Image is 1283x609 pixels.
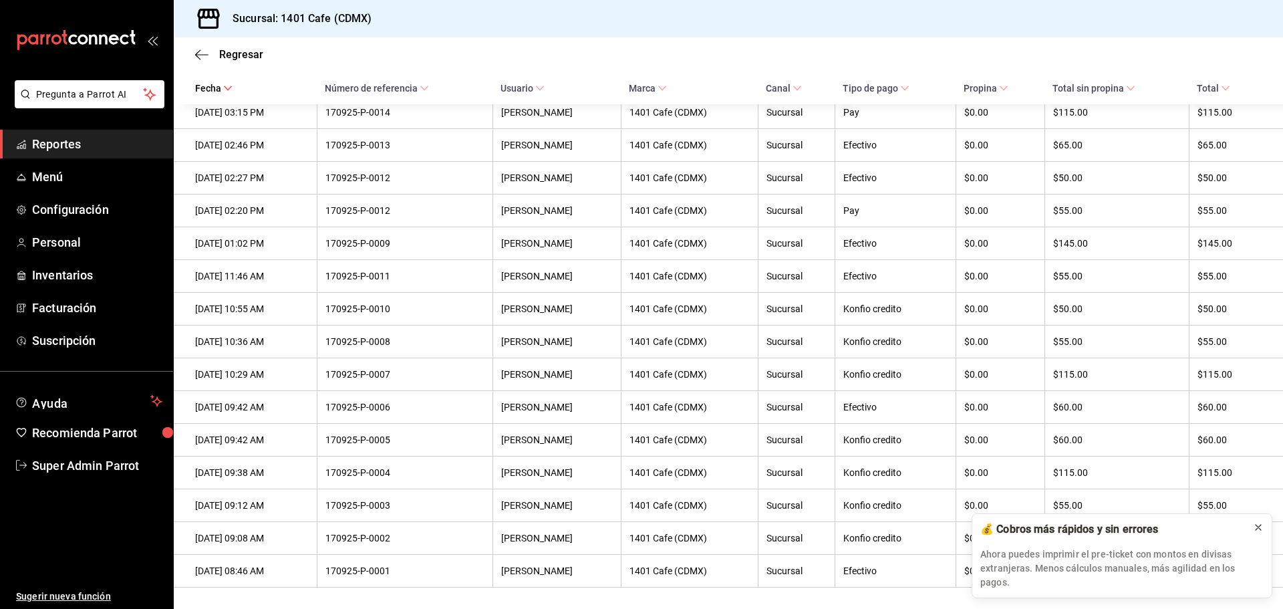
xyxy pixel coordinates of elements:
span: Menú [32,168,162,186]
div: [PERSON_NAME] [501,435,613,445]
div: [DATE] 03:15 PM [195,107,309,118]
div: [PERSON_NAME] [501,467,613,478]
div: $0.00 [964,303,1036,314]
span: Canal [766,83,802,94]
div: $65.00 [1053,140,1181,150]
div: 1401 Cafe (CDMX) [629,467,750,478]
div: 1401 Cafe (CDMX) [629,271,750,281]
span: Usuario [501,83,545,94]
div: 1401 Cafe (CDMX) [629,566,750,576]
div: Sucursal [766,172,827,183]
div: Efectivo [843,172,948,183]
div: [DATE] 02:27 PM [195,172,309,183]
div: $55.00 [1197,271,1262,281]
div: Efectivo [843,140,948,150]
div: [DATE] 09:12 AM [195,500,309,511]
div: Efectivo [843,271,948,281]
button: open_drawer_menu [147,35,158,45]
div: 170925-P-0005 [325,435,484,445]
div: 170925-P-0007 [325,369,484,380]
div: [PERSON_NAME] [501,205,613,216]
span: Número de referencia [325,83,429,94]
a: Pregunta a Parrot AI [9,97,164,111]
span: Reportes [32,135,162,153]
div: [DATE] 09:38 AM [195,467,309,478]
span: Personal [32,233,162,251]
div: [PERSON_NAME] [501,533,613,543]
span: Total sin propina [1052,83,1135,94]
span: Fecha [195,83,233,94]
div: 1401 Cafe (CDMX) [629,140,750,150]
div: [DATE] 01:02 PM [195,238,309,249]
div: [DATE] 10:36 AM [195,336,309,347]
div: Konfio credito [843,533,948,543]
div: $0.00 [964,467,1036,478]
span: Propina [964,83,1008,94]
div: Sucursal [766,369,827,380]
div: Sucursal [766,566,827,576]
span: Inventarios [32,266,162,284]
div: $50.00 [1197,303,1262,314]
span: Total [1197,83,1230,94]
div: Sucursal [766,533,827,543]
div: 170925-P-0010 [325,303,484,314]
div: [DATE] 02:46 PM [195,140,309,150]
div: $60.00 [1053,435,1181,445]
div: $55.00 [1197,336,1262,347]
div: $0.00 [964,336,1036,347]
div: $115.00 [1053,467,1181,478]
span: Recomienda Parrot [32,424,162,442]
span: Marca [629,83,667,94]
div: 170925-P-0014 [325,107,484,118]
div: $0.00 [964,500,1036,511]
div: $0.00 [964,369,1036,380]
div: 170925-P-0008 [325,336,484,347]
div: $0.00 [964,107,1036,118]
div: Pay [843,107,948,118]
div: 1401 Cafe (CDMX) [629,402,750,412]
div: $0.00 [964,533,1036,543]
div: $115.00 [1197,467,1262,478]
div: $0.00 [964,271,1036,281]
div: 1401 Cafe (CDMX) [629,238,750,249]
span: Sugerir nueva función [16,590,162,604]
div: $0.00 [964,238,1036,249]
div: Konfio credito [843,467,948,478]
div: 1401 Cafe (CDMX) [629,369,750,380]
div: Sucursal [766,107,827,118]
div: 1401 Cafe (CDMX) [629,303,750,314]
div: $50.00 [1053,303,1181,314]
div: Konfio credito [843,303,948,314]
div: [PERSON_NAME] [501,271,613,281]
div: $60.00 [1197,402,1262,412]
span: Tipo de pago [843,83,909,94]
div: $0.00 [964,172,1036,183]
div: Sucursal [766,205,827,216]
div: $55.00 [1197,205,1262,216]
div: Sucursal [766,402,827,412]
div: Konfio credito [843,369,948,380]
div: [DATE] 11:46 AM [195,271,309,281]
div: Sucursal [766,336,827,347]
div: $50.00 [1197,172,1262,183]
div: Sucursal [766,500,827,511]
div: Efectivo [843,402,948,412]
div: 1401 Cafe (CDMX) [629,500,750,511]
div: 💰 Cobros más rápidos y sin errores [980,522,1242,537]
div: $115.00 [1197,107,1262,118]
div: $60.00 [1053,402,1181,412]
div: 1401 Cafe (CDMX) [629,172,750,183]
div: [PERSON_NAME] [501,172,613,183]
div: $55.00 [1197,500,1262,511]
span: Super Admin Parrot [32,457,162,475]
div: [PERSON_NAME] [501,303,613,314]
div: Sucursal [766,467,827,478]
div: $115.00 [1053,369,1181,380]
div: [PERSON_NAME] [501,140,613,150]
div: Efectivo [843,238,948,249]
div: 1401 Cafe (CDMX) [629,336,750,347]
div: $145.00 [1053,238,1181,249]
div: 1401 Cafe (CDMX) [629,107,750,118]
div: [PERSON_NAME] [501,566,613,576]
div: $50.00 [1053,172,1181,183]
